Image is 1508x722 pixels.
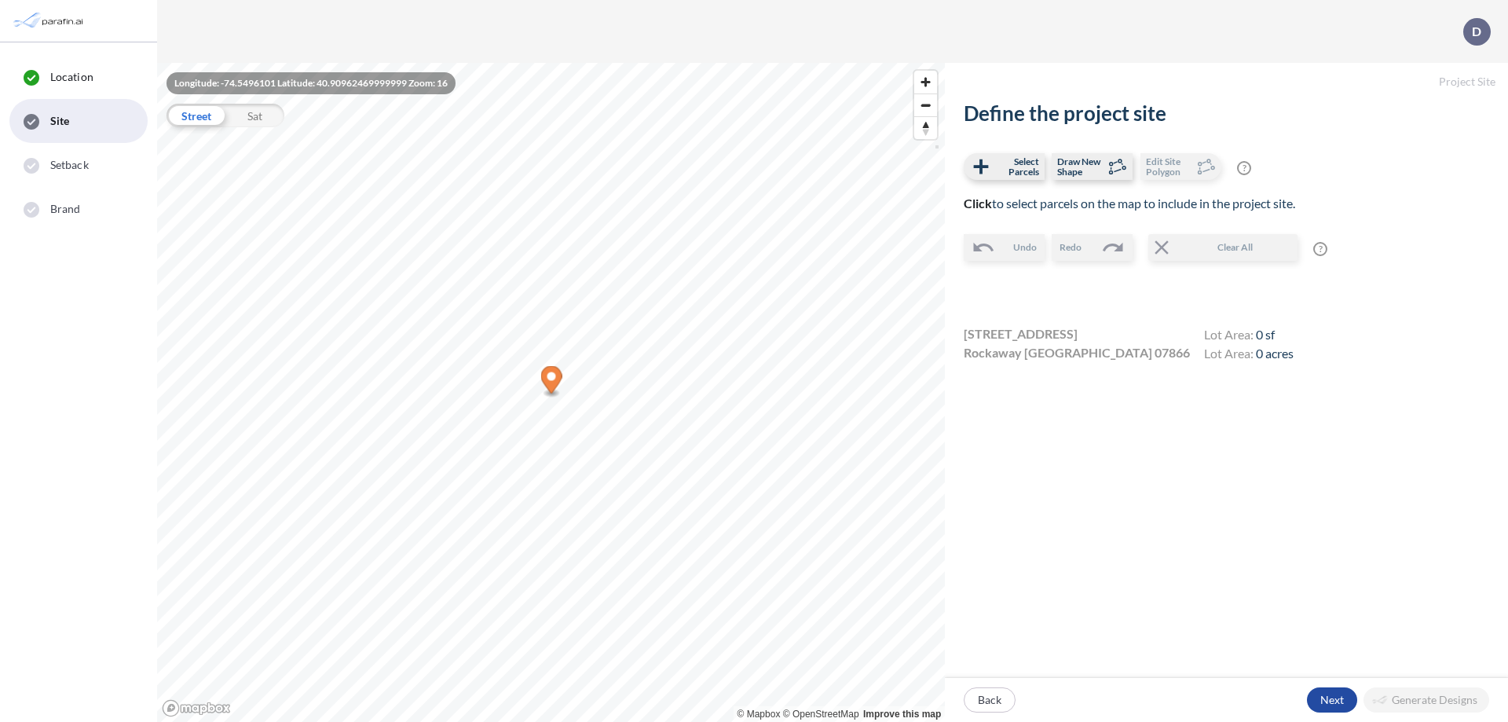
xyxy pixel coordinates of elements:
[1148,234,1298,261] button: Clear All
[541,366,562,398] div: Map marker
[1237,161,1251,175] span: ?
[1256,346,1294,361] span: 0 acres
[1204,346,1294,365] h4: Lot Area:
[964,343,1190,362] span: Rockaway [GEOGRAPHIC_DATA] 07866
[1313,242,1327,256] span: ?
[50,69,93,85] span: Location
[914,71,937,93] button: Zoom in
[157,63,945,722] canvas: Map
[1204,327,1294,346] h4: Lot Area:
[993,156,1039,177] span: Select Parcels
[964,101,1489,126] h2: Define the project site
[50,201,81,217] span: Brand
[863,709,941,720] a: Improve this map
[964,687,1016,713] button: Back
[50,113,69,129] span: Site
[964,196,992,211] b: Click
[1060,240,1082,255] span: Redo
[167,104,225,127] div: Street
[162,699,231,717] a: Mapbox homepage
[167,72,456,94] div: Longitude: -74.5496101 Latitude: 40.90962469999999 Zoom: 16
[914,94,937,116] span: Zoom out
[1320,692,1344,708] p: Next
[783,709,859,720] a: OpenStreetMap
[964,324,1078,343] span: [STREET_ADDRESS]
[738,709,781,720] a: Mapbox
[1057,156,1104,177] span: Draw New Shape
[978,692,1001,708] p: Back
[914,117,937,139] span: Reset bearing to north
[964,196,1295,211] span: to select parcels on the map to include in the project site.
[945,63,1508,101] h5: Project Site
[914,116,937,139] button: Reset bearing to north
[914,93,937,116] button: Zoom out
[1173,240,1296,255] span: Clear All
[1146,156,1192,177] span: Edit Site Polygon
[50,157,89,173] span: Setback
[1472,24,1481,38] p: D
[1256,327,1275,342] span: 0 sf
[1013,240,1037,255] span: Undo
[1307,687,1357,713] button: Next
[225,104,284,127] div: Sat
[1052,234,1133,261] button: Redo
[964,234,1045,261] button: Undo
[12,6,88,35] img: Parafin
